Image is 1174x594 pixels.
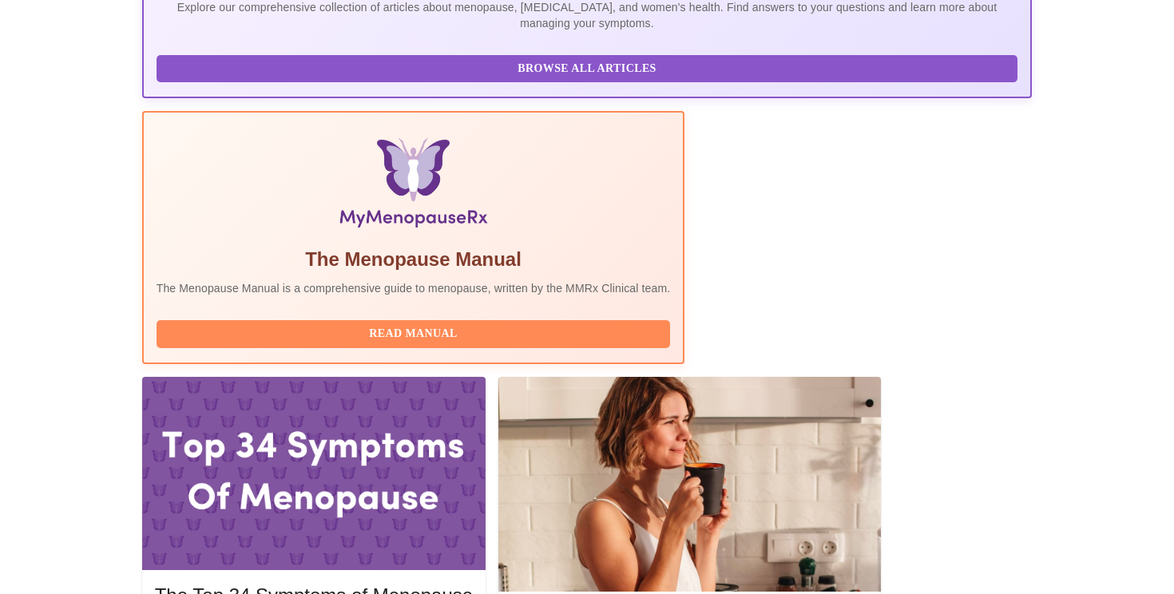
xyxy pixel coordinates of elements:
[173,59,1002,79] span: Browse All Articles
[173,324,655,344] span: Read Manual
[157,55,1018,83] button: Browse All Articles
[157,280,671,296] p: The Menopause Manual is a comprehensive guide to menopause, written by the MMRx Clinical team.
[157,247,671,272] h5: The Menopause Manual
[157,320,671,348] button: Read Manual
[157,326,675,339] a: Read Manual
[157,61,1022,74] a: Browse All Articles
[238,138,589,234] img: Menopause Manual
